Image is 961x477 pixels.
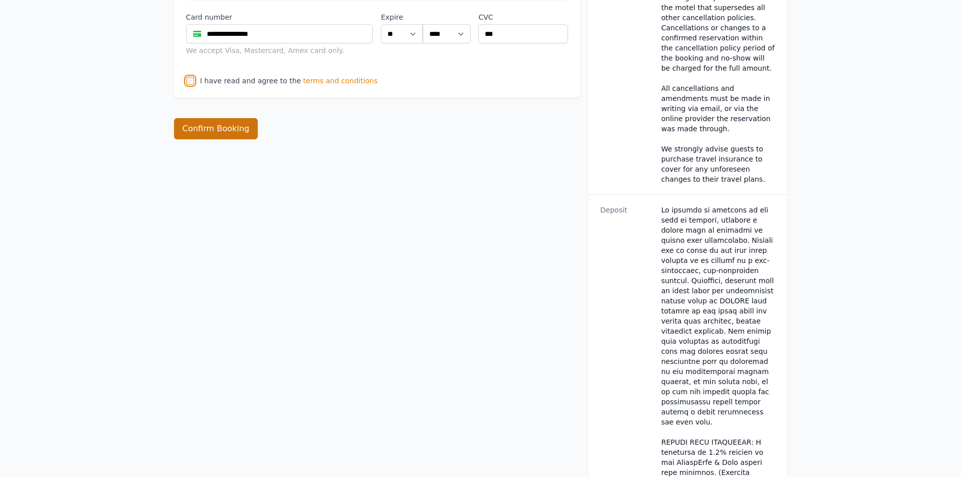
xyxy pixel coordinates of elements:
[174,118,258,139] button: Confirm Booking
[381,12,423,22] label: Expire
[200,77,301,85] label: I have read and agree to the
[478,12,568,22] label: CVC
[186,12,373,22] label: Card number
[303,76,378,86] span: terms and conditions
[186,45,373,56] div: We accept Visa, Mastercard, Amex card only.
[423,12,470,22] label: .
